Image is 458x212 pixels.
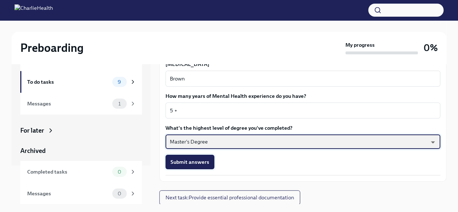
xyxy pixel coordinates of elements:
span: Submit answers [171,158,209,166]
span: Next task : Provide essential professional documentation [165,194,294,201]
h3: 0% [424,41,438,54]
strong: My progress [345,41,375,49]
span: 1 [114,101,125,107]
div: Completed tasks [27,168,109,176]
label: [MEDICAL_DATA] [165,61,440,68]
a: For later [20,126,142,135]
a: Messages1 [20,93,142,115]
a: Completed tasks0 [20,161,142,183]
a: Messages0 [20,183,142,204]
div: To do tasks [27,78,109,86]
div: Master's Degree [165,134,440,149]
label: What's the highest level of degree you've completed? [165,124,440,132]
div: Messages [27,100,109,108]
label: How many years of Mental Health experience do you have? [165,92,440,100]
textarea: Brown [170,74,436,83]
span: 0 [113,191,126,196]
a: To do tasks9 [20,71,142,93]
a: Archived [20,146,142,155]
span: 0 [113,169,126,175]
div: Messages [27,190,109,198]
button: Submit answers [165,155,214,169]
span: 9 [113,79,125,85]
div: For later [20,126,44,135]
h2: Preboarding [20,41,84,55]
textarea: 5 + [170,106,436,115]
img: CharlieHealth [14,4,53,16]
button: Next task:Provide essential professional documentation [159,190,300,205]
